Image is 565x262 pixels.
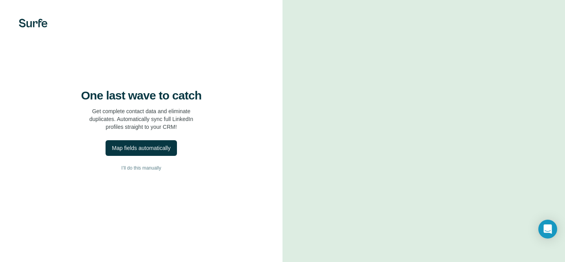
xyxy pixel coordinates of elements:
[121,164,161,172] span: I’ll do this manually
[538,220,557,239] div: Open Intercom Messenger
[89,107,193,131] p: Get complete contact data and eliminate duplicates. Automatically sync full LinkedIn profiles str...
[112,144,170,152] div: Map fields automatically
[106,140,177,156] button: Map fields automatically
[16,162,267,174] button: I’ll do this manually
[19,19,47,27] img: Surfe's logo
[81,89,202,103] h4: One last wave to catch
